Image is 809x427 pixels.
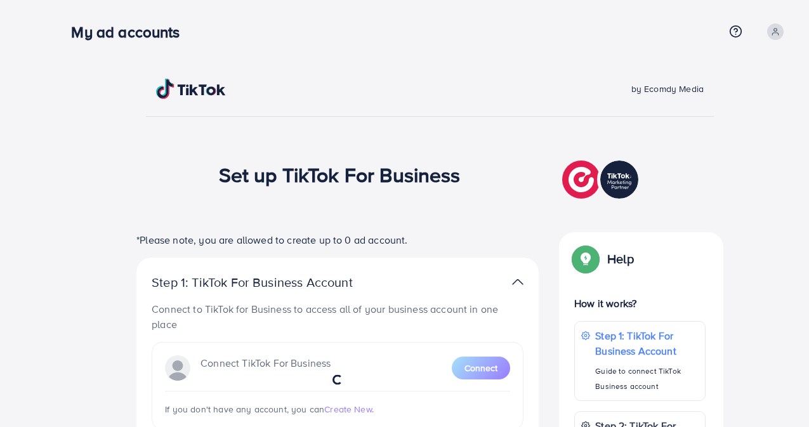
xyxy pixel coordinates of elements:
[574,247,597,270] img: Popup guide
[136,232,539,247] p: *Please note, you are allowed to create up to 0 ad account.
[562,157,641,202] img: TikTok partner
[607,251,634,266] p: Help
[219,162,461,187] h1: Set up TikTok For Business
[156,79,226,99] img: TikTok
[71,23,190,41] h3: My ad accounts
[574,296,706,311] p: How it works?
[595,328,699,358] p: Step 1: TikTok For Business Account
[152,275,393,290] p: Step 1: TikTok For Business Account
[595,364,699,394] p: Guide to connect TikTok Business account
[631,82,704,95] span: by Ecomdy Media
[512,273,523,291] img: TikTok partner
